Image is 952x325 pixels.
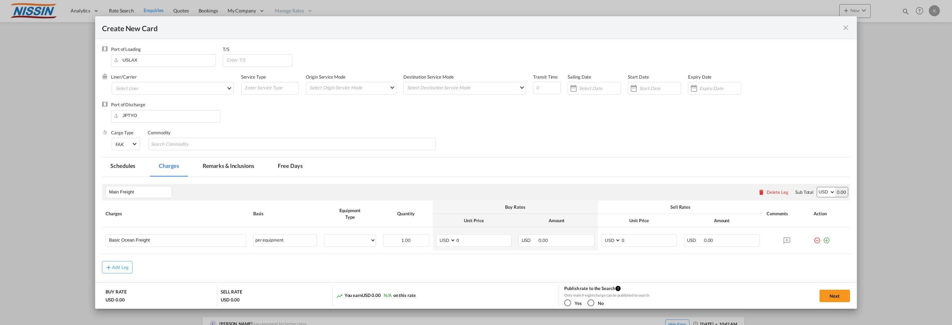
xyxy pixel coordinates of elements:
[564,292,787,299] div: Only main freight charge can be published to search
[436,204,595,210] div: Buy Rates
[115,55,216,65] input: Enter Port of Loading
[810,200,850,227] th: Action
[106,210,246,217] div: Charges
[579,85,621,91] input: Select Date
[221,289,242,297] div: SELL RATE
[615,285,621,291] md-icon: Rates would be available for other users tosearch until Expiry
[336,292,343,299] md-icon: icon-trending-up
[601,204,760,210] div: Sell Rates
[102,23,842,32] div: Create New Card
[433,214,515,227] th: Unit Price
[688,74,712,80] label: Expiry Date
[150,157,187,177] md-tab-item: Charges
[763,200,810,227] th: Comments
[111,74,137,80] label: Liner/Carrier
[106,235,246,245] md-input-container: Basic Ocean Freight
[194,157,263,177] md-tab-item: Remarks & Inclusions
[102,157,144,177] md-tab-item: Schedules
[598,214,680,227] th: Unit Price
[106,289,126,297] div: BUY RATE
[406,82,526,92] md-select: Select Destination Service Mode
[383,210,429,217] div: Quantity
[226,55,292,65] input: Enter T/S
[699,85,741,91] input: Expiry Date
[533,74,558,80] label: Transit Time
[148,138,436,150] md-chips-wrap: Chips container with autocompletion. Enter the text area, type text to search, and then use the u...
[111,46,141,52] label: Port of Loading
[568,74,591,80] label: Sailing Date
[814,234,821,241] md-icon: icon-minus-circle-outline red-400-fg
[221,297,240,303] div: USD 0.00
[151,139,214,150] input: Search Commodity
[106,297,125,303] div: USD 0.00
[795,189,813,195] div: Sub Total
[109,187,172,197] input: Leg Name
[628,74,649,80] label: Start Date
[835,187,848,197] div: 0.00
[767,189,788,195] div: Delete Leg
[223,46,229,52] label: T/S
[306,74,345,80] label: Origin Service Mode
[639,85,681,91] input: Start Date
[269,157,311,177] md-tab-item: Free Days
[116,142,124,147] div: FAK
[362,292,381,298] span: USD 0.00
[401,237,411,243] span: 1.00
[309,82,396,92] md-select: Select Origin Service Mode
[564,299,582,306] md-radio-button: Yes
[241,74,266,80] label: Service Type
[111,102,145,107] label: Port of Discharge
[102,129,108,135] img: cargo.png
[244,82,299,93] input: Enter Service Type
[515,214,598,227] th: Amount
[687,237,703,243] span: USD
[403,74,454,80] label: Destination Service Mode
[112,138,140,150] md-select: Select Cargo type: FAK
[384,292,392,298] span: N/A
[539,237,548,243] span: 0.00
[336,292,416,299] div: You earn on this rate
[148,130,171,135] label: Commodity
[112,82,233,94] md-select: Select Liner
[704,237,713,243] span: 0.00
[109,235,246,245] input: Charge Name
[823,234,830,241] md-icon: icon-plus-circle-outline green-400-fg
[820,290,850,302] button: Next
[111,130,134,135] label: Cargo Type
[105,264,112,271] md-icon: icon-plus md-link-fg s20
[680,214,763,227] th: Amount
[115,110,220,121] input: Enter Port of Discharge
[522,237,538,243] span: USD
[112,265,129,269] div: Add Leg
[621,235,677,245] input: 0
[456,235,512,245] input: 0
[587,299,604,306] md-radio-button: No
[5,289,29,315] iframe: Chat
[842,24,850,32] md-icon: icon-close fg-AAA8AD m-0 pointer
[102,157,318,177] md-pagination-wrapper: Use the left and right arrow keys to navigate between tabs
[253,210,317,217] div: Basis
[564,285,787,292] div: Publish rate to the Search
[102,261,132,273] button: Add Leg
[253,234,317,247] div: per equipment
[533,82,561,94] input: 0
[324,207,376,220] div: Equipment Type
[95,16,857,309] md-dialog: Create New CardPort ...
[758,189,788,195] button: Delete Leg
[758,189,765,196] md-icon: icon-delete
